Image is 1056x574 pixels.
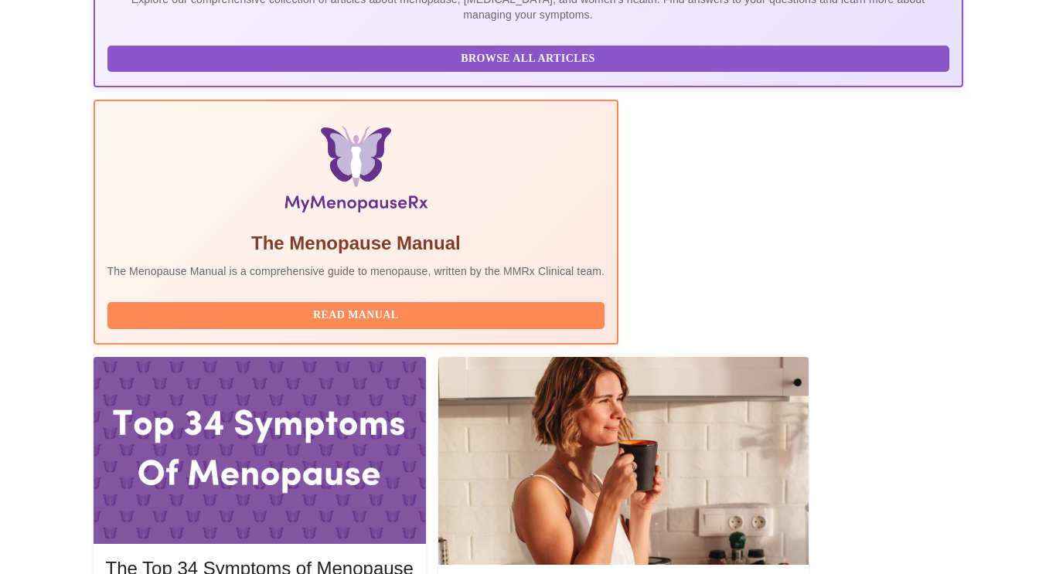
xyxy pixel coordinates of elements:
img: Menopause Manual [186,126,526,219]
a: Read Manual [107,307,609,321]
span: Browse All Articles [123,49,934,69]
span: Read Manual [123,306,590,325]
a: Browse All Articles [107,51,953,64]
p: The Menopause Manual is a comprehensive guide to menopause, written by the MMRx Clinical team. [107,263,605,279]
h5: The Menopause Manual [107,231,605,256]
button: Browse All Articles [107,46,949,73]
button: Read Manual [107,302,605,329]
